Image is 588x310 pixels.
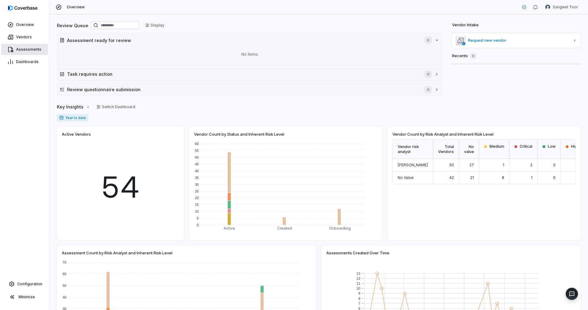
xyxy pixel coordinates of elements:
[503,163,504,167] span: 1
[55,100,92,113] button: Key Insights
[452,53,476,59] h2: Recents
[553,163,556,167] span: 0
[195,210,199,213] text: 10
[62,250,172,256] span: Assessment Count by Risk Analyst and Inherent Risk Level
[398,163,428,167] span: [PERSON_NAME]
[194,131,284,137] span: Vendor Count by Status and Inherent Risk Level
[63,272,66,276] text: 60
[2,291,47,303] button: Minimize
[425,86,432,93] span: 0
[67,71,418,77] h2: Task requires action
[398,175,414,180] span: No Value
[357,282,360,285] text: 11
[358,297,360,300] text: 8
[469,163,474,167] span: 27
[63,295,66,299] text: 40
[489,144,504,149] span: Medium
[1,19,48,30] a: Overview
[195,155,199,159] text: 50
[195,149,199,152] text: 55
[16,22,34,27] span: Overview
[520,144,532,149] span: Critical
[197,223,199,227] text: 0
[449,175,454,180] span: 42
[470,175,474,180] span: 21
[195,142,199,146] text: 60
[16,35,32,40] span: Vendors
[470,53,476,59] span: 0
[2,278,47,290] a: Configuration
[16,59,39,64] span: Dashboards
[553,5,578,10] span: Sangeet Toor
[1,32,48,43] a: Vendors
[57,83,442,96] button: Review questionnaire submission0
[57,114,88,121] span: Year to date
[1,44,48,55] a: Assessments
[392,131,493,137] span: Vendor Count by Risk Analyst and Inherent Risk Level
[542,2,582,12] button: Sangeet Toor avatarSangeet Toor
[358,292,360,295] text: 9
[452,33,581,48] a: Request new vendor
[357,272,360,275] text: 13
[57,68,442,80] button: Task requires action0
[449,163,454,167] span: 30
[459,140,479,159] div: No value
[531,175,532,180] span: 1
[17,282,42,287] span: Configuration
[8,5,37,11] img: logo-D7KZi-bG.svg
[468,38,570,43] span: Request new vendor
[548,144,556,149] span: Low
[530,163,532,167] span: 2
[195,169,199,173] text: 40
[545,5,550,10] img: Sangeet Toor avatar
[57,104,83,110] span: Key Insights
[60,46,439,62] div: No items
[195,196,199,200] text: 20
[59,116,64,120] svg: Date range for report
[195,203,199,206] text: 15
[57,34,442,46] button: Assessment ready for review0
[67,37,418,44] h2: Assessment ready for review
[452,22,479,28] h2: Vendor Intake
[358,302,360,305] text: 7
[57,100,90,113] a: Key Insights
[102,165,140,210] span: 54
[502,175,504,180] span: 8
[62,131,91,137] span: Active Vendors
[433,140,459,159] div: Total Vendors
[1,56,48,67] a: Dashboards
[67,86,418,93] h2: Review questionnaire submission
[326,250,389,256] span: Assessments Created Over Time
[425,36,432,44] span: 0
[195,183,199,186] text: 30
[142,21,168,30] button: Display
[571,144,579,149] span: High
[195,162,199,166] text: 45
[19,295,35,299] span: Minimize
[57,22,88,29] h2: Review Queue
[425,70,432,78] span: 0
[93,102,139,112] button: Switch Dashboard
[393,140,433,159] div: Vendor risk analyst
[357,287,360,290] text: 10
[67,5,85,10] span: Overview
[16,47,41,52] span: Assessments
[195,176,199,180] text: 35
[195,189,199,193] text: 25
[553,175,556,180] span: 6
[197,216,199,220] text: 5
[63,261,66,264] text: 70
[357,277,360,280] text: 12
[63,284,66,287] text: 50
